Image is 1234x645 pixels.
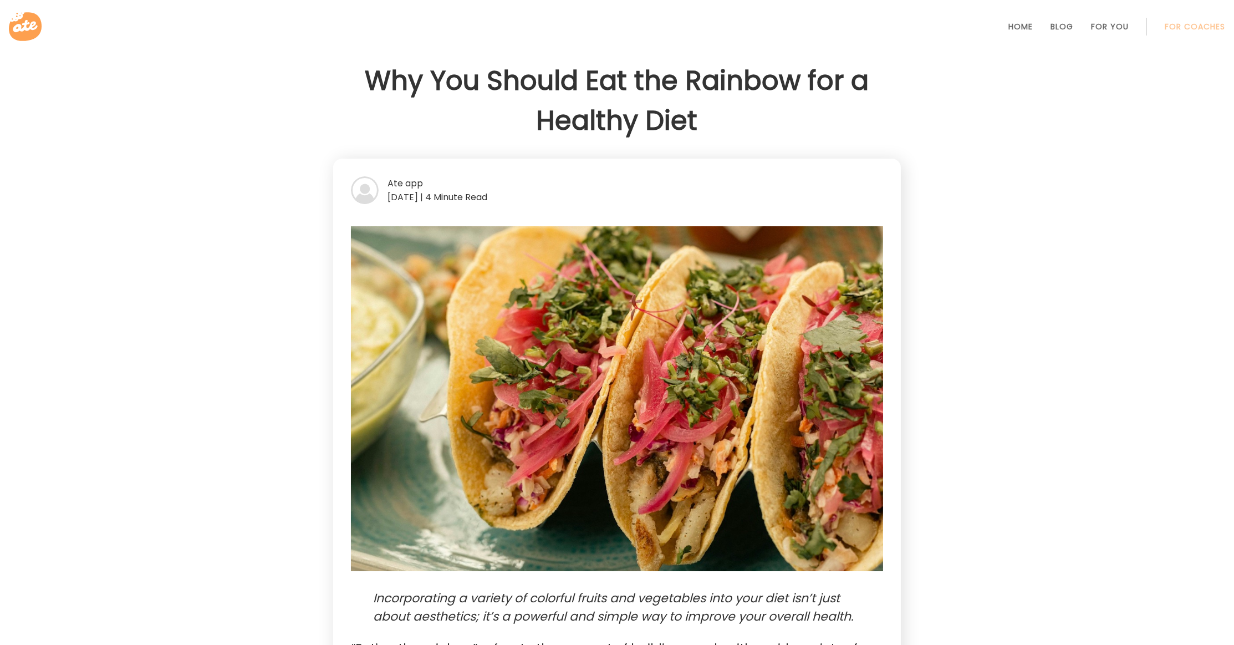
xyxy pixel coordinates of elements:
[351,176,379,204] img: bg-avatar-default.svg
[333,61,901,141] h1: Why You Should Eat the Rainbow for a Healthy Diet
[1051,22,1073,31] a: Blog
[1008,22,1033,31] a: Home
[351,190,883,204] div: [DATE] | 4 Minute Read
[351,217,883,580] img: Tacos pickled onions meat guac. Image: Pexels - Betsai Ekmeiro
[1165,22,1225,31] a: For Coaches
[373,589,861,626] p: Incorporating a variety of colorful fruits and vegetables into your diet isn’t just about aesthet...
[351,176,883,190] div: Ate app
[1091,22,1129,31] a: For You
